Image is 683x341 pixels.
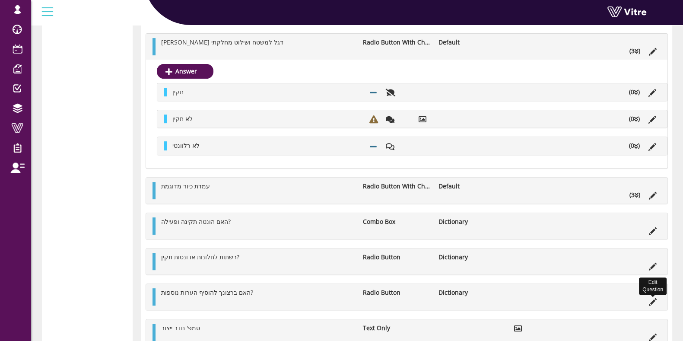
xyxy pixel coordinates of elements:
[359,217,434,226] li: Combo Box
[359,182,434,191] li: Radio Button With Check Box
[161,324,200,332] span: טמפ' חדר ייצור
[434,253,510,261] li: Dictionary
[359,253,434,261] li: Radio Button
[625,47,645,55] li: (3 )
[359,38,434,47] li: Radio Button With Check Box
[161,253,239,261] span: רשתות לחלונות או ונטות תקין?
[434,38,510,47] li: Default
[161,288,253,296] span: האם ברצונך להוסיף הערות נוספות?
[161,38,283,46] span: [PERSON_NAME] דגל למשטח ושילוט מחלקתי
[434,182,510,191] li: Default
[172,141,200,150] span: לא רלוונטי
[172,88,184,96] span: תקין
[161,182,210,190] span: עמדת כיור מדוגמת
[639,277,667,295] div: Edit Question
[625,191,645,199] li: (3 )
[625,88,644,96] li: (0 )
[434,288,510,297] li: Dictionary
[157,64,213,79] a: Answer
[625,115,644,123] li: (0 )
[625,141,644,150] li: (0 )
[359,288,434,297] li: Radio Button
[172,115,193,123] span: לא תקין
[161,217,231,226] span: האם הונטה תקינה ופעילה?
[359,324,434,332] li: Text Only
[434,217,510,226] li: Dictionary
